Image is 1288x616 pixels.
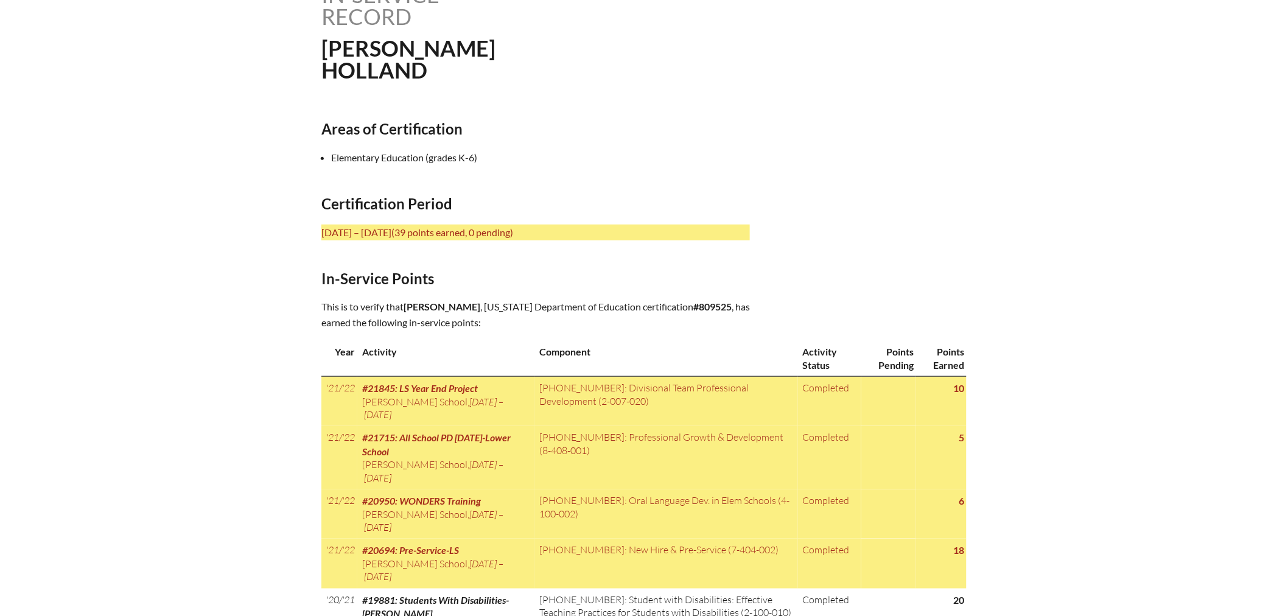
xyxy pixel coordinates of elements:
td: '21/'22 [321,377,357,427]
span: [PERSON_NAME] School [362,396,467,408]
td: '21/'22 [321,539,357,588]
p: This is to verify that , [US_STATE] Department of Education certification , has earned the follow... [321,299,750,331]
span: [DATE] – [DATE] [362,508,503,533]
h2: In-Service Points [321,270,750,287]
th: Component [534,340,797,376]
span: #20694: Pre-Service-LS [362,544,459,556]
td: [PHONE_NUMBER]: Divisional Team Professional Development (2-007-020) [534,377,797,427]
span: [PERSON_NAME] School [362,458,467,471]
span: #21845: LS Year End Project [362,382,478,394]
td: Completed [798,539,862,588]
td: [PHONE_NUMBER]: Oral Language Dev. in Elem Schools (4-100-002) [534,489,797,539]
span: #20950: WONDERS Training [362,495,481,506]
strong: 18 [953,544,964,556]
li: Elementary Education (grades K-6) [331,150,760,166]
th: Activity [357,340,534,376]
p: [DATE] – [DATE] [321,225,750,240]
span: [PERSON_NAME] School [362,558,467,570]
span: [PERSON_NAME] School [362,508,467,520]
th: Activity Status [798,340,862,376]
strong: 5 [959,432,964,443]
h1: [PERSON_NAME] Holland [321,37,721,81]
strong: 10 [953,382,964,394]
span: [PERSON_NAME] [404,301,480,312]
b: #809525 [693,301,732,312]
h2: Certification Period [321,195,750,212]
strong: 20 [953,594,964,606]
td: [PHONE_NUMBER]: Professional Growth & Development (8-408-001) [534,426,797,489]
span: [DATE] – [DATE] [362,396,503,421]
th: Points Pending [861,340,916,376]
td: Completed [798,426,862,489]
td: , [357,426,534,489]
td: '21/'22 [321,489,357,539]
td: [PHONE_NUMBER]: New Hire & Pre-Service (7-404-002) [534,539,797,588]
td: , [357,377,534,427]
span: [DATE] – [DATE] [362,558,503,583]
td: '21/'22 [321,426,357,489]
td: , [357,539,534,588]
strong: 6 [959,495,964,506]
th: Points Earned [916,340,967,376]
td: Completed [798,489,862,539]
th: Year [321,340,357,376]
h2: Areas of Certification [321,120,750,138]
span: [DATE] – [DATE] [362,458,503,483]
span: (39 points earned, 0 pending) [391,226,513,238]
td: Completed [798,377,862,427]
span: #21715: All School PD [DATE]-Lower School [362,432,511,457]
td: , [357,489,534,539]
